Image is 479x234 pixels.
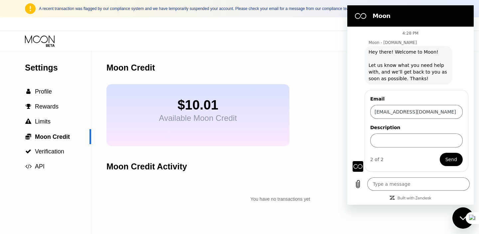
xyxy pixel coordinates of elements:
[35,103,59,110] span: Rewards
[159,114,237,123] div: Available Moon Credit
[25,163,32,169] span: 
[106,63,155,73] div: Moon Credit
[35,163,45,170] span: API
[25,148,32,154] div: 
[39,6,454,11] div: A recent transaction was flagged by our compliance system and we have temporarily suspended your ...
[25,133,32,140] div: 
[25,148,31,154] span: 
[452,207,474,229] iframe: Button to launch messaging window, conversation in progress
[35,88,52,95] span: Profile
[25,133,31,140] span: 
[25,63,91,73] div: Settings
[25,89,32,95] div: 
[35,118,51,125] span: Limits
[106,193,454,205] div: You have no transactions yet
[26,104,31,110] span: 
[347,5,474,205] iframe: Messaging window
[25,118,32,124] div: 
[25,118,31,124] span: 
[159,98,237,113] div: $10.01
[25,104,32,110] div: 
[35,148,64,155] span: Verification
[106,162,187,171] div: Moon Credit Activity
[35,133,70,140] span: Moon Credit
[26,89,31,95] span: 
